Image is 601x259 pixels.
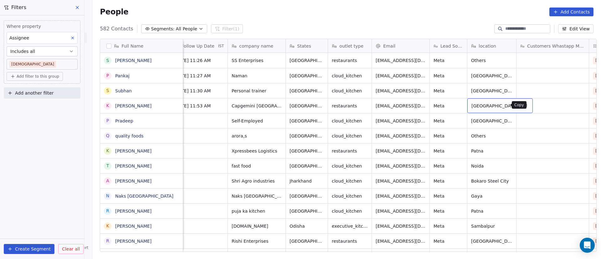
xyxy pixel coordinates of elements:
[332,57,368,64] span: restaurants
[232,238,282,244] span: Rishi Enterprises
[434,133,463,139] span: Meta
[239,43,273,49] span: company name
[286,39,328,53] div: States
[115,58,152,63] a: [PERSON_NAME]
[471,133,512,139] span: Others
[174,88,224,94] span: [DATE] 11:30 AM
[106,178,110,184] div: A
[332,88,368,94] span: cloud_kitchen
[100,25,133,33] span: 582 Contacts
[434,88,463,94] span: Meta
[516,39,589,53] div: Customers Whastapp Message
[376,208,426,214] span: [EMAIL_ADDRESS][DOMAIN_NAME]
[376,118,426,124] span: [EMAIL_ADDRESS][DOMAIN_NAME]
[434,208,463,214] span: Meta
[290,148,324,154] span: [GEOGRAPHIC_DATA]
[232,133,282,139] span: arora,s
[290,103,324,109] span: [GEOGRAPHIC_DATA]
[471,238,512,244] span: [GEOGRAPHIC_DATA]
[115,88,132,93] a: Subhan
[434,57,463,64] span: Meta
[383,43,395,49] span: Email
[376,163,426,169] span: [EMAIL_ADDRESS][DOMAIN_NAME]
[434,148,463,154] span: Meta
[332,133,368,139] span: cloud_kitchen
[332,238,368,244] span: restaurants
[376,57,426,64] span: [EMAIL_ADDRESS][DOMAIN_NAME]
[471,88,512,94] span: [GEOGRAPHIC_DATA]
[232,223,282,229] span: [DOMAIN_NAME]
[471,118,512,124] span: [GEOGRAPHIC_DATA]
[434,238,463,244] span: Meta
[332,103,368,109] span: restaurants
[181,43,214,49] span: Follow Up Date
[434,178,463,184] span: Meta
[434,73,463,79] span: Meta
[332,193,368,199] span: cloud_kitchen
[290,73,324,79] span: [GEOGRAPHIC_DATA]
[115,103,152,108] a: [PERSON_NAME]
[106,72,109,79] div: P
[151,26,175,32] span: Segments:
[228,39,285,53] div: company name
[376,193,426,199] span: [EMAIL_ADDRESS][DOMAIN_NAME]
[115,163,152,168] a: [PERSON_NAME]
[332,178,368,184] span: cloud_kitchen
[290,118,324,124] span: [GEOGRAPHIC_DATA]
[290,208,324,214] span: [GEOGRAPHIC_DATA]
[376,178,426,184] span: [EMAIL_ADDRESS][DOMAIN_NAME]
[332,163,368,169] span: cloud_kitchen
[440,43,463,49] span: Lead Source
[232,118,282,124] span: Self-Employed
[471,193,512,199] span: Gaya
[479,43,496,49] span: location
[115,133,144,138] a: quality foods
[434,223,463,229] span: Meta
[232,88,282,94] span: Personal trainer
[290,223,324,229] span: Odisha
[376,88,426,94] span: [EMAIL_ADDRESS][DOMAIN_NAME]
[376,133,426,139] span: [EMAIL_ADDRESS][DOMAIN_NAME]
[332,118,368,124] span: cloud_kitchen
[232,73,282,79] span: Naman
[100,39,183,53] div: Full Name
[376,103,426,109] span: [EMAIL_ADDRESS][DOMAIN_NAME]
[115,209,152,214] a: [PERSON_NAME]
[332,223,368,229] span: executive_kitchens
[471,148,512,154] span: Patna
[232,208,282,214] span: puja ka kitchen
[100,7,128,17] span: People
[471,163,512,169] span: Noida
[211,24,243,33] button: Filter(1)
[232,57,282,64] span: SS Enterprises
[232,193,282,199] span: Naks [GEOGRAPHIC_DATA]
[106,132,110,139] div: q
[328,39,372,53] div: outlet type
[106,223,109,229] div: K
[106,238,109,244] div: r
[115,118,133,123] a: Pradeep
[297,43,311,49] span: States
[106,208,109,214] div: R
[106,117,109,124] div: P
[434,163,463,169] span: Meta
[430,39,467,53] div: Lead Source
[290,57,324,64] span: [GEOGRAPHIC_DATA]
[115,73,130,78] a: Pankaj
[106,57,109,64] div: S
[332,148,368,154] span: restaurants
[372,39,429,53] div: Email
[176,26,197,32] span: All People
[106,102,109,109] div: K
[434,103,463,109] span: Meta
[174,57,224,64] span: [DATE] 11:26 AM
[290,238,324,244] span: [GEOGRAPHIC_DATA]
[376,223,426,229] span: [EMAIL_ADDRESS][DOMAIN_NAME]
[332,73,368,79] span: cloud_kitchen
[549,8,593,16] button: Add Contacts
[434,193,463,199] span: Meta
[471,178,512,184] span: Bokaro Steel City
[115,224,152,229] a: [PERSON_NAME]
[115,148,152,153] a: [PERSON_NAME]
[115,179,152,184] a: [PERSON_NAME]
